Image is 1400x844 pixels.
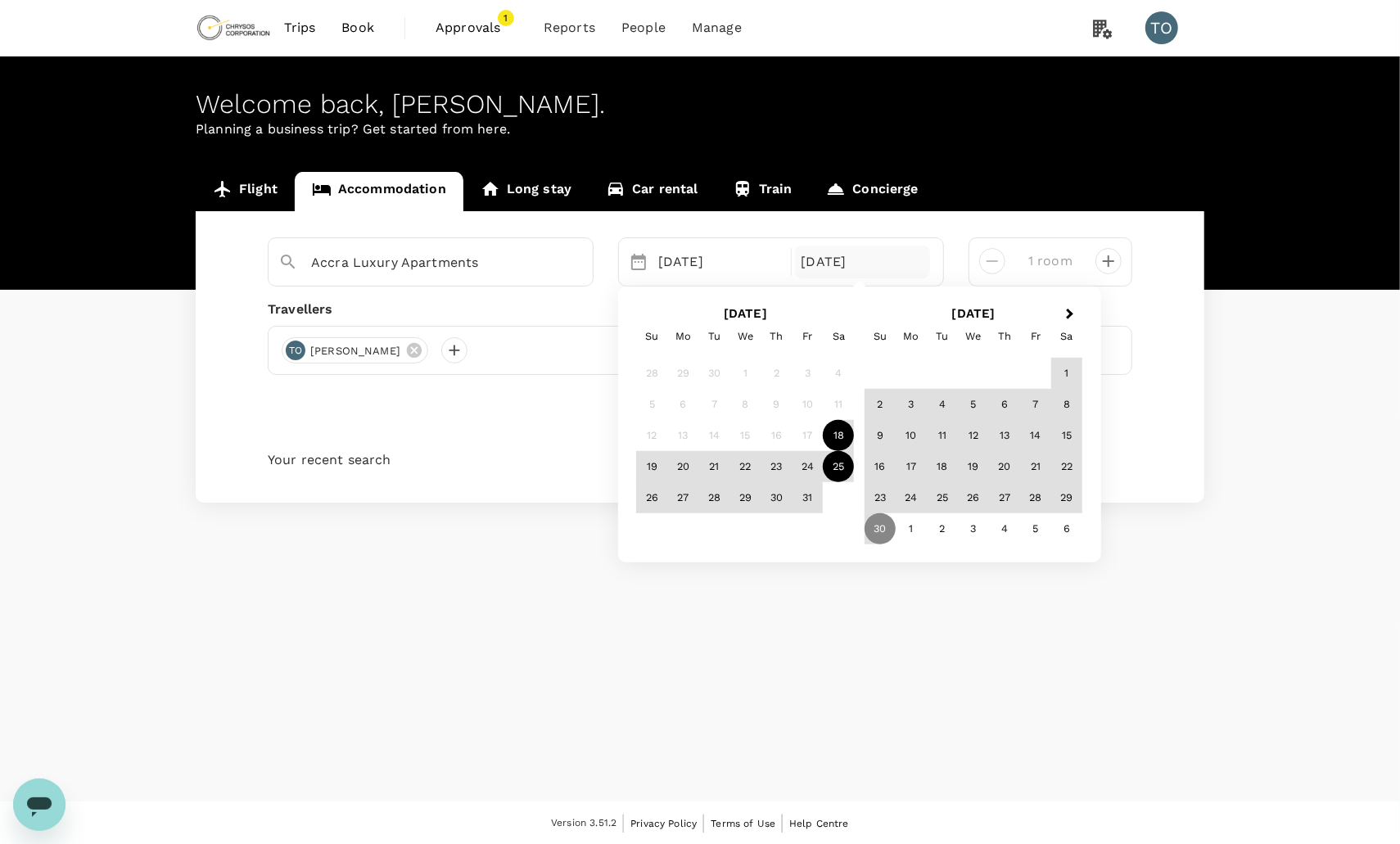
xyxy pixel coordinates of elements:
div: Not available Friday, October 3rd, 2025 [792,358,823,389]
div: TO[PERSON_NAME] [282,337,428,363]
div: Tuesday [698,321,729,352]
div: Choose Wednesday, November 5th, 2025 [958,389,989,420]
a: Train [716,172,810,211]
div: Choose Thursday, October 23rd, 2025 [761,451,792,482]
div: Choose Tuesday, November 11th, 2025 [927,420,958,451]
div: Thursday [761,321,792,352]
p: Planning a business trip? Get started from here. [196,120,1204,139]
div: Not available Sunday, September 28th, 2025 [636,358,667,389]
span: Help Centre [789,818,849,829]
div: Welcome back , [PERSON_NAME] . [196,89,1204,120]
div: Not available Tuesday, October 14th, 2025 [698,420,729,451]
a: Accommodation [295,172,463,211]
div: Travellers [268,300,1132,319]
span: Privacy Policy [630,818,697,829]
div: Not available Thursday, October 2nd, 2025 [761,358,792,389]
div: Choose Thursday, October 30th, 2025 [761,482,792,513]
button: decrease [1095,248,1122,274]
div: Choose Saturday, November 22nd, 2025 [1051,451,1082,482]
a: Privacy Policy [630,815,697,833]
div: Choose Saturday, December 6th, 2025 [1051,513,1082,544]
div: Choose Wednesday, October 29th, 2025 [729,482,761,513]
input: Search cities, hotels, work locations [311,250,537,275]
div: Choose Monday, December 1st, 2025 [896,513,927,544]
div: Choose Friday, October 31st, 2025 [792,482,823,513]
input: Add rooms [1018,248,1082,274]
div: Choose Monday, November 17th, 2025 [896,451,927,482]
span: 1 [498,10,514,26]
div: Choose Thursday, December 4th, 2025 [989,513,1020,544]
div: Choose Thursday, November 6th, 2025 [989,389,1020,420]
div: Month November, 2025 [865,358,1082,544]
span: Manage [692,18,742,38]
div: Wednesday [729,321,761,352]
div: Choose Monday, November 3rd, 2025 [896,389,927,420]
div: Not available Tuesday, September 30th, 2025 [698,358,729,389]
div: Choose Wednesday, October 22nd, 2025 [729,451,761,482]
div: Choose Monday, November 10th, 2025 [896,420,927,451]
div: Choose Monday, October 27th, 2025 [667,482,698,513]
div: Choose Saturday, November 29th, 2025 [1051,482,1082,513]
div: Choose Sunday, October 19th, 2025 [636,451,667,482]
div: Saturday [823,321,854,352]
div: Not available Wednesday, October 15th, 2025 [729,420,761,451]
a: Help Centre [789,815,849,833]
div: Not available Friday, October 17th, 2025 [792,420,823,451]
div: Friday [792,321,823,352]
div: Choose Friday, November 28th, 2025 [1020,482,1051,513]
span: Book [341,18,374,38]
img: Chrysos Corporation [196,10,271,46]
span: Approvals [436,18,517,38]
div: Not available Monday, October 13th, 2025 [667,420,698,451]
a: Flight [196,172,295,211]
div: Not available Monday, September 29th, 2025 [667,358,698,389]
div: Choose Sunday, October 26th, 2025 [636,482,667,513]
div: Choose Tuesday, October 28th, 2025 [698,482,729,513]
div: Choose Wednesday, November 26th, 2025 [958,482,989,513]
div: Choose Sunday, November 2nd, 2025 [865,389,896,420]
div: Choose Thursday, November 13th, 2025 [989,420,1020,451]
div: Month October, 2025 [636,358,854,513]
div: Not available Wednesday, October 8th, 2025 [729,389,761,420]
div: Choose Friday, November 14th, 2025 [1020,420,1051,451]
div: Tuesday [927,321,958,352]
div: Wednesday [958,321,989,352]
div: Choose Monday, November 24th, 2025 [896,482,927,513]
a: Long stay [463,172,589,211]
div: Choose Sunday, November 16th, 2025 [865,451,896,482]
div: Choose Friday, October 24th, 2025 [792,451,823,482]
div: Choose Wednesday, November 12th, 2025 [958,420,989,451]
div: Not available Tuesday, October 7th, 2025 [698,389,729,420]
span: Trips [284,18,316,38]
div: Choose Wednesday, December 3rd, 2025 [958,513,989,544]
div: Not available Friday, October 10th, 2025 [792,389,823,420]
a: Terms of Use [711,815,775,833]
div: Choose Tuesday, November 4th, 2025 [927,389,958,420]
span: Reports [544,18,595,38]
div: [DATE] [795,246,931,278]
div: Not available Sunday, October 5th, 2025 [636,389,667,420]
div: Friday [1020,321,1051,352]
div: Choose Thursday, November 27th, 2025 [989,482,1020,513]
div: Choose Tuesday, October 21st, 2025 [698,451,729,482]
span: Version 3.51.2 [551,815,616,832]
div: Choose Sunday, November 30th, 2025 [865,513,896,544]
div: Sunday [865,321,896,352]
div: [DATE] [652,246,788,278]
div: Choose Friday, December 5th, 2025 [1020,513,1051,544]
a: Car rental [589,172,716,211]
div: Choose Saturday, November 15th, 2025 [1051,420,1082,451]
div: Not available Wednesday, October 1st, 2025 [729,358,761,389]
div: Choose Sunday, November 23rd, 2025 [865,482,896,513]
a: Concierge [809,172,935,211]
div: Choose Saturday, October 25th, 2025 [823,451,854,482]
div: Choose Saturday, November 1st, 2025 [1051,358,1082,389]
div: Choose Thursday, November 20th, 2025 [989,451,1020,482]
div: Choose Friday, November 21st, 2025 [1020,451,1051,482]
iframe: Button to launch messaging window [13,779,65,831]
div: Not available Saturday, October 11th, 2025 [823,389,854,420]
span: Terms of Use [711,818,775,829]
div: Thursday [989,321,1020,352]
div: Not available Thursday, October 16th, 2025 [761,420,792,451]
p: Your recent search [268,450,1132,470]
